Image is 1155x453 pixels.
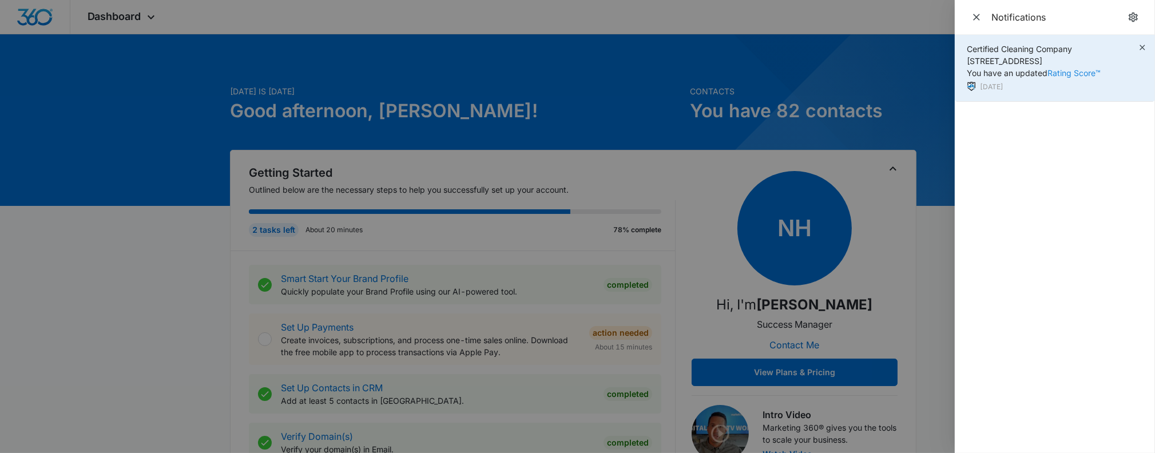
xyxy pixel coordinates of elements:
button: Close [969,9,985,25]
div: Notifications [991,11,1125,23]
a: notifications.title [1125,9,1141,25]
span: Certified Cleaning Company [STREET_ADDRESS] You have an updated [967,44,1101,78]
a: Rating Score™ [1047,68,1101,78]
div: [DATE] [967,81,1101,93]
